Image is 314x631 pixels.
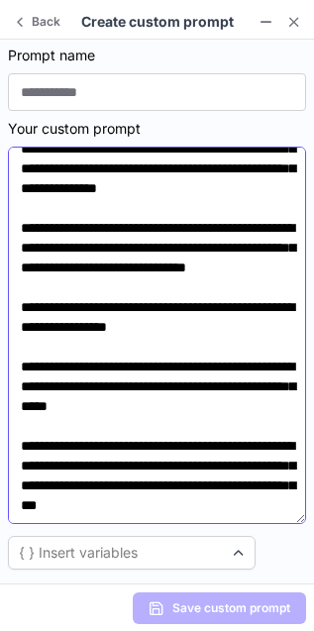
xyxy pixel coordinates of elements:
[63,12,251,32] section: Create custom prompt
[19,543,138,563] div: { } Insert variables
[28,15,64,29] span: Back
[8,119,306,139] label: Your custom prompt
[8,46,306,65] label: Prompt name
[172,600,290,616] span: Save custom prompt
[133,592,306,624] button: Save custom prompt
[8,10,68,34] button: Back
